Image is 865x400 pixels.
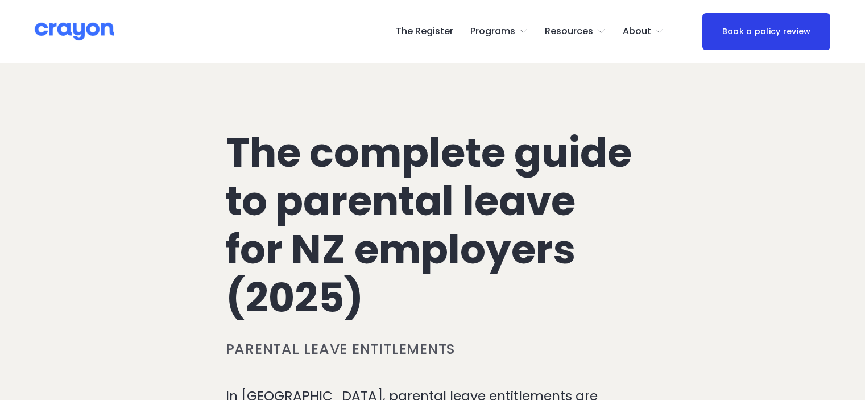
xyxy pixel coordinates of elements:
a: folder dropdown [545,22,606,40]
a: folder dropdown [623,22,664,40]
a: The Register [396,22,453,40]
span: Resources [545,23,593,40]
a: folder dropdown [470,22,528,40]
a: Parental leave entitlements [226,339,456,359]
h1: The complete guide to parental leave for NZ employers (2025) [226,129,640,323]
a: Book a policy review [702,13,830,50]
span: Programs [470,23,515,40]
img: Crayon [35,22,114,42]
span: About [623,23,651,40]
